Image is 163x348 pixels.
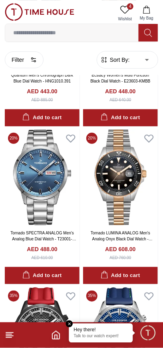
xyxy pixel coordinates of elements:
a: Tornado LUMINA ANALOG Men's Analog Onyx Black Dial Watch - T22001-KBKB [91,231,153,247]
a: Home [51,330,61,340]
a: Ecstacy Women's Multi Function Black Dial Watch - E23603-KMBB [90,73,150,83]
span: 35 % [86,291,97,302]
h4: AED 488.00 [27,245,57,253]
span: 20 % [86,133,97,144]
button: Add to cart [83,267,158,284]
h4: AED 608.00 [105,245,135,253]
div: Add to cart [101,113,140,122]
span: 35 % [8,291,19,302]
div: Add to cart [22,271,62,280]
div: AED 760.00 [110,255,131,261]
div: Add to cart [101,271,140,280]
div: AED 640.00 [110,97,131,103]
div: AED 610.00 [32,255,53,261]
h4: AED 448.00 [105,87,135,95]
button: Add to cart [5,109,80,126]
img: Tornado SPECTRA ANALOG Men's Analog Blue Dial Watch - T23001-SBSL [5,130,80,226]
img: Tornado LUMINA ANALOG Men's Analog Onyx Black Dial Watch - T22001-KBKB [83,130,158,226]
button: Filter [5,51,44,68]
div: Add to cart [22,113,62,122]
button: Add to cart [5,267,80,284]
em: Close tooltip [66,320,73,328]
div: Hey there! [74,327,128,333]
div: AED 885.00 [32,97,53,103]
span: Wishlist [115,16,135,22]
a: 4Wishlist [115,3,135,24]
h4: AED 443.00 [27,87,57,95]
button: My Bag [135,3,158,24]
button: Add to cart [83,109,158,126]
span: 20 % [8,133,19,144]
a: Tornado SPECTRA ANALOG Men's Analog Blue Dial Watch - T23001-SBSL [10,231,76,247]
p: Talk to our watch expert! [74,334,128,340]
span: My Bag [137,15,157,21]
img: ... [5,3,74,21]
a: Quantum Men's Chronograph Dark Blue Dial Watch - HNG1010.391 [11,73,73,83]
div: Chat Widget [139,324,157,342]
span: 4 [127,3,133,10]
button: Sort By: [100,56,130,64]
span: Sort By: [108,56,130,64]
